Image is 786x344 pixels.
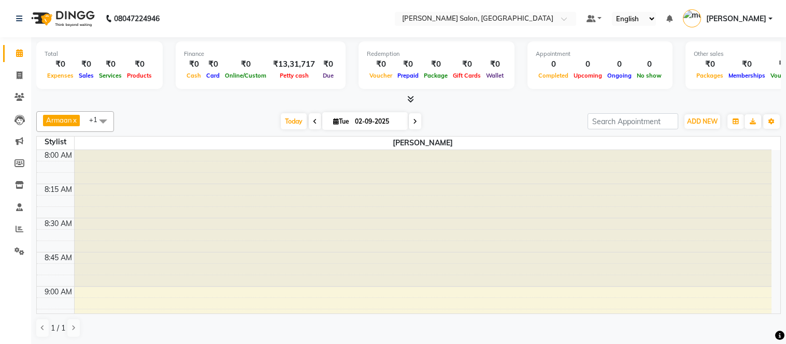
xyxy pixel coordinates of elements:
[114,4,160,33] b: 08047224946
[76,72,96,79] span: Sales
[605,58,634,70] div: 0
[571,58,605,70] div: 0
[222,58,269,70] div: ₹0
[42,150,74,161] div: 8:00 AM
[184,58,204,70] div: ₹0
[367,58,395,70] div: ₹0
[605,72,634,79] span: Ongoing
[46,116,72,124] span: Armaan
[42,252,74,263] div: 8:45 AM
[96,72,124,79] span: Services
[26,4,97,33] img: logo
[184,50,337,58] div: Finance
[204,72,222,79] span: Card
[694,72,726,79] span: Packages
[683,9,701,27] img: madonna
[76,58,96,70] div: ₹0
[395,72,421,79] span: Prepaid
[269,58,319,70] div: ₹13,31,717
[571,72,605,79] span: Upcoming
[634,72,664,79] span: No show
[536,50,664,58] div: Appointment
[421,58,450,70] div: ₹0
[45,72,76,79] span: Expenses
[694,58,726,70] div: ₹0
[222,72,269,79] span: Online/Custom
[352,114,404,129] input: 2025-09-02
[536,72,571,79] span: Completed
[450,72,483,79] span: Gift Cards
[320,72,336,79] span: Due
[588,113,678,129] input: Search Appointment
[37,137,74,147] div: Stylist
[51,323,65,334] span: 1 / 1
[42,184,74,195] div: 8:15 AM
[367,50,506,58] div: Redemption
[72,116,77,124] a: x
[45,58,76,70] div: ₹0
[742,303,776,334] iframe: chat widget
[42,218,74,229] div: 8:30 AM
[124,72,154,79] span: Products
[395,58,421,70] div: ₹0
[319,58,337,70] div: ₹0
[684,114,720,129] button: ADD NEW
[634,58,664,70] div: 0
[706,13,766,24] span: [PERSON_NAME]
[281,113,307,129] span: Today
[421,72,450,79] span: Package
[42,287,74,297] div: 9:00 AM
[331,117,352,125] span: Tue
[483,58,506,70] div: ₹0
[204,58,222,70] div: ₹0
[124,58,154,70] div: ₹0
[726,58,768,70] div: ₹0
[687,117,718,125] span: ADD NEW
[536,58,571,70] div: 0
[184,72,204,79] span: Cash
[75,137,772,149] span: [PERSON_NAME]
[89,115,105,124] span: +1
[726,72,768,79] span: Memberships
[450,58,483,70] div: ₹0
[45,50,154,58] div: Total
[277,72,311,79] span: Petty cash
[367,72,395,79] span: Voucher
[96,58,124,70] div: ₹0
[483,72,506,79] span: Wallet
